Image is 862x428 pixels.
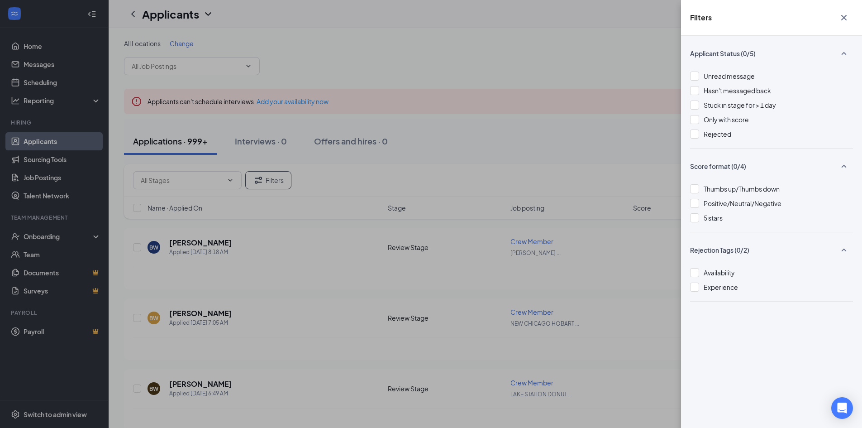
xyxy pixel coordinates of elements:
span: Availability [704,269,735,277]
span: Applicant Status (0/5) [690,49,756,58]
svg: SmallChevronUp [838,48,849,59]
div: Open Intercom Messenger [831,397,853,419]
button: SmallChevronUp [835,158,853,175]
span: Stuck in stage for > 1 day [704,101,776,109]
button: SmallChevronUp [835,45,853,62]
span: Thumbs up/Thumbs down [704,185,780,193]
svg: SmallChevronUp [838,245,849,255]
span: Score format (0/4) [690,162,746,171]
span: Rejection Tags (0/2) [690,245,749,255]
span: Experience [704,283,738,291]
h5: Filters [690,13,712,23]
span: Unread message [704,72,755,80]
span: Hasn't messaged back [704,87,771,95]
span: Rejected [704,130,731,138]
span: Positive/Neutral/Negative [704,199,781,207]
span: 5 stars [704,214,723,222]
button: Cross [835,9,853,26]
span: Only with score [704,115,749,124]
svg: Cross [838,12,849,23]
button: SmallChevronUp [835,241,853,259]
svg: SmallChevronUp [838,161,849,172]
